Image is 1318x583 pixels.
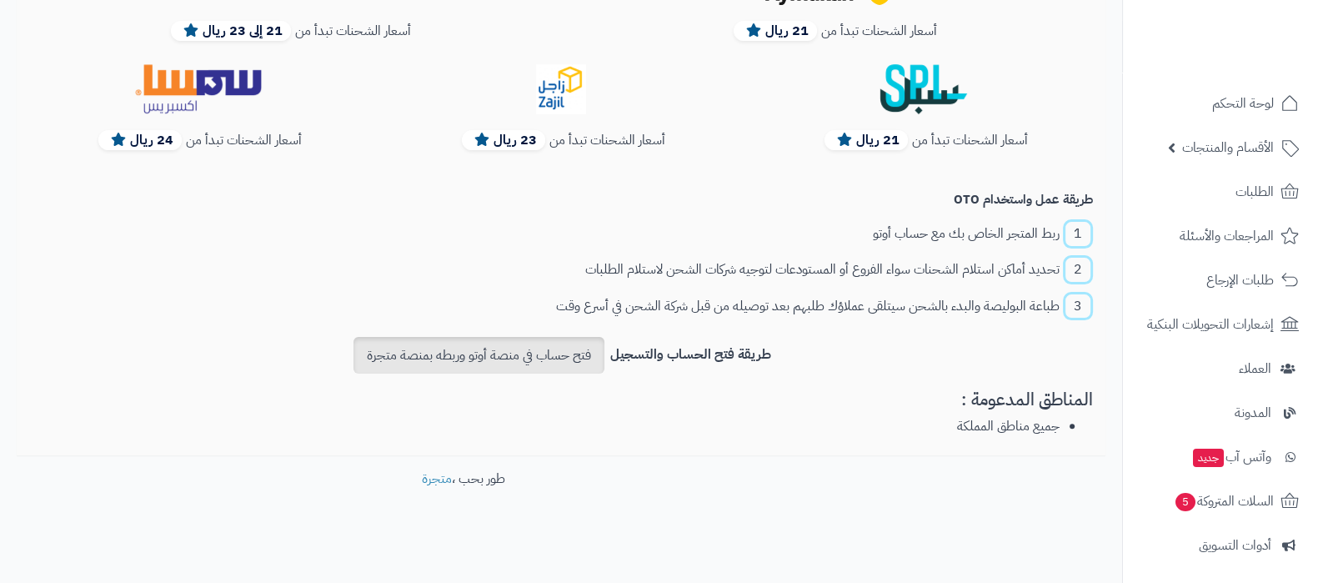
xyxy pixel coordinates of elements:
span: لوحة التحكم [1212,92,1274,115]
b: طريقة عمل واستخدام OTO [954,190,1093,209]
span: الأقسام والمنتجات [1182,136,1274,159]
span: العملاء [1239,357,1271,380]
a: المراجعات والأسئلة [1133,216,1308,256]
a: الطلبات [1133,172,1308,212]
span: أسعار الشحنات تبدأ من [821,21,937,41]
a: السلات المتروكة5 [1133,481,1308,521]
span: 2 [1063,255,1093,284]
span: طلبات الإرجاع [1206,269,1274,292]
img: zajil [536,64,586,114]
a: طلبات الإرجاع [1133,260,1308,300]
span: المدونة [1235,401,1271,425]
span: السلات المتروكة [1174,490,1274,513]
h3: المناطق المدعومة : [29,390,1093,410]
img: logo-2.png [1205,41,1302,76]
span: 21 ريال [824,130,908,150]
span: 21 إلى 23 ريال [171,21,291,41]
span: تحديد أماكن استلام الشحنات سواء الفروع أو المستودعات لتوجيه شركات الشحن لاستلام الطلبات [585,259,1060,279]
span: 23 ريال [462,130,545,150]
span: أسعار الشحنات تبدأ من [912,130,1028,150]
a: لوحة التحكم [1133,83,1308,123]
a: وآتس آبجديد [1133,437,1308,477]
span: 21 ريال [734,21,817,41]
span: إشعارات التحويلات البنكية [1147,313,1274,336]
span: 5 [1175,493,1195,511]
b: طريقة فتح الحساب والتسجيل [610,345,771,365]
span: جديد [1193,449,1224,467]
span: 3 [1063,292,1093,321]
a: فتح حساب في منصة أوتو وربطه بمنصة متجرة [353,337,604,374]
span: المراجعات والأسئلة [1180,224,1274,248]
a: العملاء [1133,349,1308,389]
span: أدوات التسويق [1199,534,1271,557]
li: جميع مناطق المملكة [29,417,1060,436]
span: 1 [1063,219,1093,249]
span: أسعار الشحنات تبدأ من [295,21,411,41]
a: متجرة [422,469,452,489]
span: أسعار الشحنات تبدأ من [186,130,302,150]
span: أسعار الشحنات تبدأ من [549,130,665,150]
a: أدوات التسويق [1133,525,1308,565]
a: المدونة [1133,393,1308,433]
img: spl [880,64,968,114]
a: إشعارات التحويلات البنكية [1133,304,1308,344]
img: SMSA [135,64,262,114]
span: طباعة البوليصة والبدء بالشحن سيتلقى عملاؤك طلبهم بعد توصيله من قبل شركة الشحن في أسرع وقت [556,296,1060,316]
span: 24 ريال [98,130,182,150]
span: الطلبات [1235,180,1274,204]
span: ربط المتجر الخاص بك مع حساب أوتو [873,224,1060,244]
span: وآتس آب [1191,445,1271,469]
